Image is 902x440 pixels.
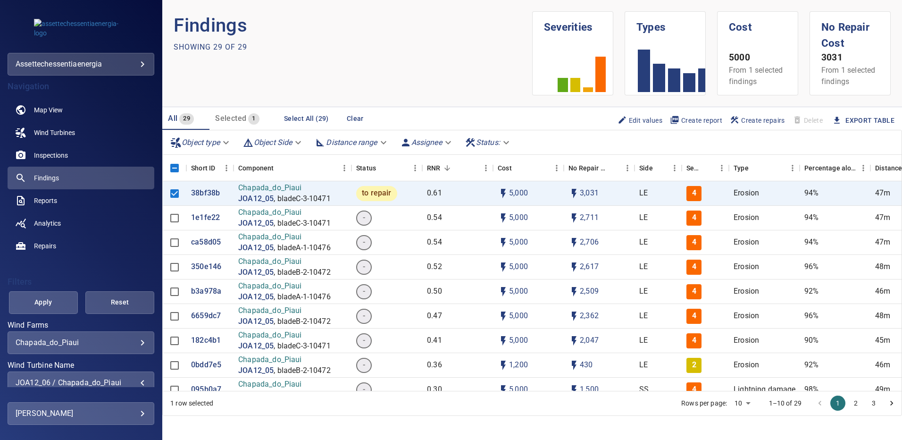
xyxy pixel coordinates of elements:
[639,286,648,297] p: LE
[830,396,845,411] button: page 1
[356,188,397,199] span: to repair
[238,183,331,194] p: Chapada_do_Piaui
[8,331,154,354] div: Wind Farms
[734,384,795,395] p: Lightning damage
[498,311,509,322] svg: Auto cost
[357,335,371,346] span: -
[191,237,221,248] a: ca58d05
[875,384,890,395] p: 49m
[692,360,696,371] p: 2
[238,390,274,401] a: JOA12_05
[639,212,648,223] p: LE
[427,335,442,346] p: 0.41
[427,155,440,181] div: Repair Now Ratio: The ratio of the additional incurred cost of repair in 1 year and the cost of r...
[636,12,694,35] h1: Types
[715,161,729,175] button: Menu
[238,243,274,254] a: JOA12_05
[274,365,330,376] p: , bladeB-2-10472
[8,277,154,287] h4: Filters
[441,161,454,175] button: Sort
[191,384,221,395] p: 095b0a7
[274,267,330,278] p: , bladeB-2-10472
[804,188,818,199] p: 94%
[274,390,330,401] p: , bladeC-3-10471
[16,338,146,347] div: Chapada_do_Piaui
[238,232,331,243] p: Chapada_do_Piaui
[191,212,220,223] a: 1e1fe22
[427,360,442,371] p: 0.36
[692,335,696,346] p: 4
[509,188,528,199] p: 5,000
[681,398,727,408] p: Rows per page:
[639,335,648,346] p: LE
[411,138,442,147] em: Assignee
[427,212,442,223] p: 0.54
[509,286,528,297] p: 5,000
[734,262,759,272] p: Erosion
[376,161,389,175] button: Sort
[668,161,682,175] button: Menu
[326,138,377,147] em: Distance range
[238,194,274,204] a: JOA12_05
[191,335,221,346] p: 182c4b1
[498,384,509,396] svg: Auto cost
[544,12,601,35] h1: Severities
[219,161,234,175] button: Menu
[875,188,890,199] p: 47m
[238,292,274,303] p: JOA12_05
[357,384,371,395] span: -
[8,167,154,189] a: findings active
[274,218,330,229] p: , bladeC-3-10471
[8,212,154,235] a: analytics noActive
[16,57,146,72] div: assettechessentiaenergia
[191,188,220,199] p: 38bf38b
[875,262,890,272] p: 48m
[682,155,729,181] div: Severity
[498,188,509,199] svg: Auto cost
[191,360,221,371] p: 0bdd7e5
[639,188,648,199] p: LE
[191,311,221,322] a: 6659dc7
[804,335,818,346] p: 90%
[357,311,371,322] span: -
[351,155,422,181] div: Status
[427,311,442,322] p: 0.47
[16,378,146,387] div: JOA12_06 / Chapada_do_Piaui
[34,173,59,183] span: Findings
[191,262,221,272] p: 350e146
[238,341,274,352] p: JOA12_05
[274,316,330,327] p: , bladeB-2-10472
[692,212,696,223] p: 4
[730,115,785,126] span: Create repairs
[875,311,890,322] p: 48m
[238,305,331,316] p: Chapada_do_Piaui
[85,291,154,314] button: Reset
[238,155,274,181] div: Component
[568,311,580,322] svg: Auto impact
[357,237,371,248] span: -
[34,19,128,38] img: assettechessentiaenergia-logo
[821,66,875,86] span: From 1 selected findings
[811,396,901,411] nav: pagination navigation
[498,262,509,273] svg: Auto cost
[509,311,528,322] p: 5,000
[238,379,331,390] p: Chapada_do_Piaui
[427,262,442,272] p: 0.52
[238,365,274,376] a: JOA12_05
[396,134,457,151] div: Assignee
[174,42,247,53] p: Showing 29 of 29
[509,262,528,272] p: 5,000
[670,115,722,126] span: Create report
[238,218,274,229] a: JOA12_05
[827,112,902,129] button: Export Table
[580,212,599,223] p: 2,711
[21,296,66,308] span: Apply
[8,53,154,76] div: assettechessentiaenergia
[731,397,753,410] div: 10
[357,212,371,223] span: -
[182,138,220,147] em: Object type
[479,161,493,175] button: Menu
